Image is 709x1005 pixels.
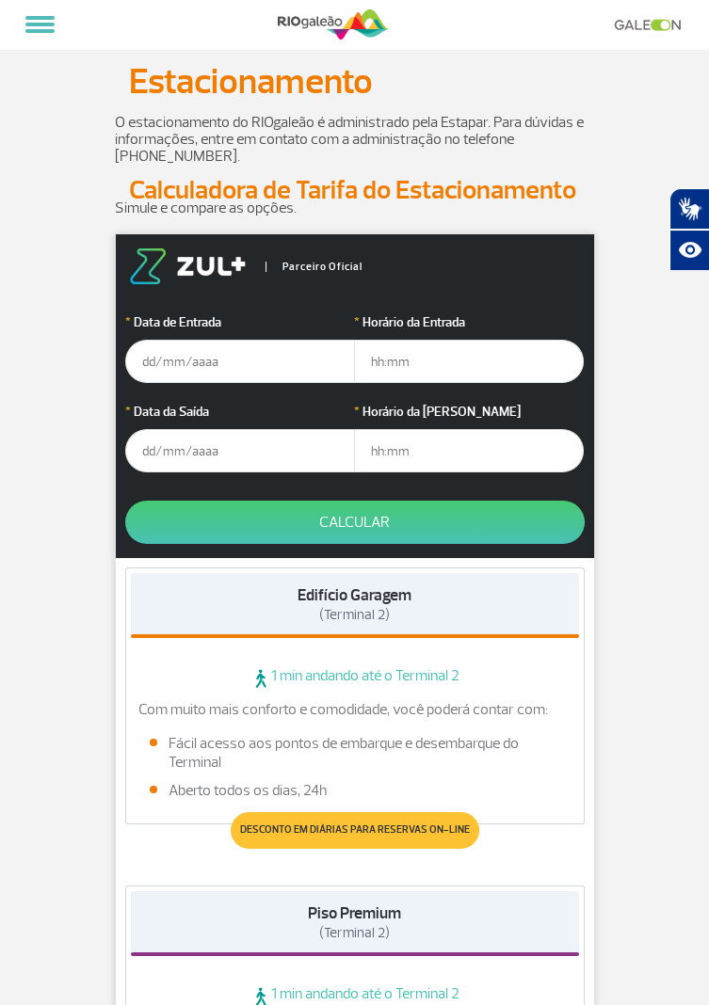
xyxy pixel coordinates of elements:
[115,199,595,216] p: Simule e compare as opções.
[150,781,560,800] li: Aberto todos os dias, 24h
[354,429,584,472] input: hh:mm
[129,56,581,109] p: Estacionamento
[308,903,401,923] strong: Piso Premium
[669,188,709,230] button: Abrir tradutor de língua de sinais.
[125,429,355,472] input: dd/mm/aaaa
[125,402,355,422] label: Data da Saída
[669,230,709,271] button: Abrir recursos assistivos.
[266,262,363,272] span: Parceiro Oficial
[131,666,579,689] span: 1 min andando até o Terminal 2
[138,700,572,719] p: Com muito mais conforto e comodidade, você poderá contar com:
[115,114,595,165] p: O estacionamento do RIOgaleão é administrado pela Estapar. Para dúvidas e informações, entre em c...
[354,402,584,422] label: Horário da [PERSON_NAME]
[298,585,411,605] strong: Edifício Garagem
[115,182,595,199] h2: Calculadora de Tarifa do Estacionamento
[240,824,470,836] span: Desconto em diárias para reservas on-line
[319,924,390,942] span: (Terminal 2)
[125,312,355,332] label: Data de Entrada
[125,340,355,383] input: dd/mm/aaaa
[319,606,390,624] span: (Terminal 2)
[150,734,560,772] li: Fácil acesso aos pontos de embarque e desembarque do Terminal
[669,188,709,271] div: Plugin de acessibilidade da Hand Talk.
[125,501,585,544] button: Calcular
[354,340,584,383] input: hh:mm
[125,248,250,284] img: logo-zul.png
[354,312,584,332] label: Horário da Entrada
